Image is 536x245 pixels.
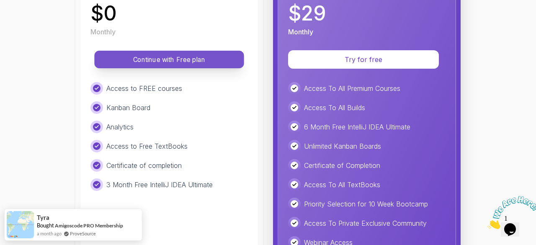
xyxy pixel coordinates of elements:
[106,160,182,170] p: Certificate of completion
[37,230,62,237] span: a month ago
[55,222,123,229] a: Amigoscode PRO Membership
[304,141,381,151] p: Unlimited Kanban Boards
[106,122,134,132] p: Analytics
[288,3,326,23] p: $ 29
[94,51,244,68] button: Continue with Free plan
[304,122,410,132] p: 6 Month Free IntelliJ IDEA Ultimate
[304,180,380,190] p: Access To All TextBooks
[90,27,116,37] p: Monthly
[484,193,536,232] iframe: chat widget
[70,231,96,236] a: ProveSource
[104,55,234,64] p: Continue with Free plan
[304,218,427,228] p: Access To Private Exclusive Community
[37,222,54,229] span: Bought
[288,50,439,69] button: Try for free
[7,211,34,238] img: provesource social proof notification image
[106,141,188,151] p: Access to Free TextBooks
[304,199,428,209] p: Priority Selection for 10 Week Bootcamp
[37,214,49,221] span: Tyra
[304,103,365,113] p: Access To All Builds
[3,3,55,36] img: Chat attention grabber
[298,54,429,64] p: Try for free
[106,103,150,113] p: Kanban Board
[90,3,117,23] p: $ 0
[106,83,182,93] p: Access to FREE courses
[3,3,7,10] span: 1
[304,83,400,93] p: Access To All Premium Courses
[304,160,380,170] p: Certificate of Completion
[288,27,313,37] p: Monthly
[106,180,213,190] p: 3 Month Free IntelliJ IDEA Ultimate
